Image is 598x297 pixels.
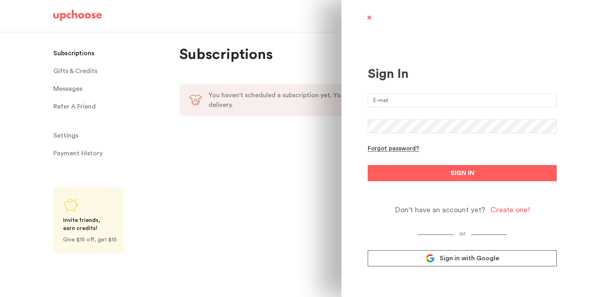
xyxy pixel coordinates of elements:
[454,231,471,237] span: or
[368,145,419,153] div: Forgot password?
[491,205,530,215] div: Create one!
[395,205,485,215] span: Don't have an account yet?
[451,168,474,178] span: SIGN IN
[368,165,557,181] button: SIGN IN
[440,254,499,262] span: Sign in with Google
[368,66,557,82] div: Sign In
[368,250,557,266] a: Sign in with Google
[368,94,557,107] input: E-mail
